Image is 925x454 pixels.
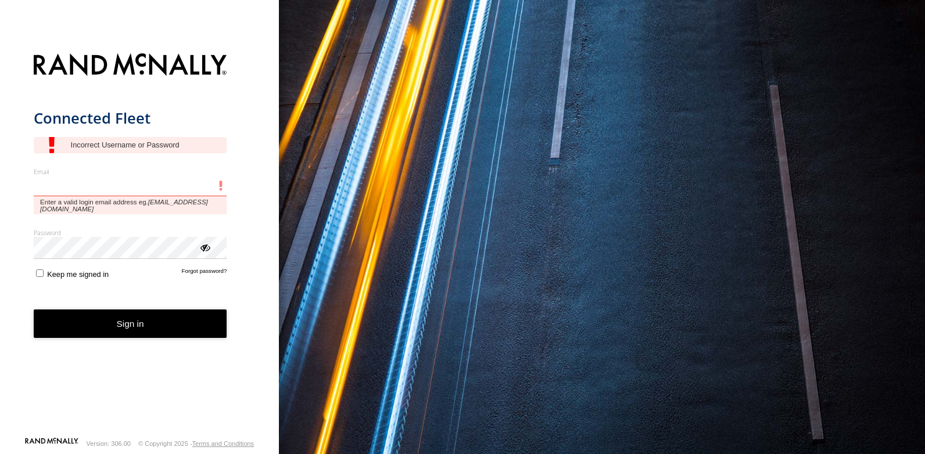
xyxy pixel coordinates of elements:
div: © Copyright 2025 - [138,440,254,447]
div: Version: 306.00 [87,440,131,447]
label: Password [34,228,227,237]
span: Keep me signed in [47,270,109,279]
span: Enter a valid login email address eg. [34,196,227,214]
a: Visit our Website [25,438,78,449]
em: [EMAIL_ADDRESS][DOMAIN_NAME] [40,199,208,212]
img: Rand McNally [34,51,227,81]
a: Forgot password? [182,268,227,279]
label: Email [34,167,227,176]
input: Keep me signed in [36,269,44,277]
button: Sign in [34,309,227,338]
h1: Connected Fleet [34,109,227,128]
a: Terms and Conditions [192,440,254,447]
div: ViewPassword [199,241,210,253]
form: main [34,46,246,437]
